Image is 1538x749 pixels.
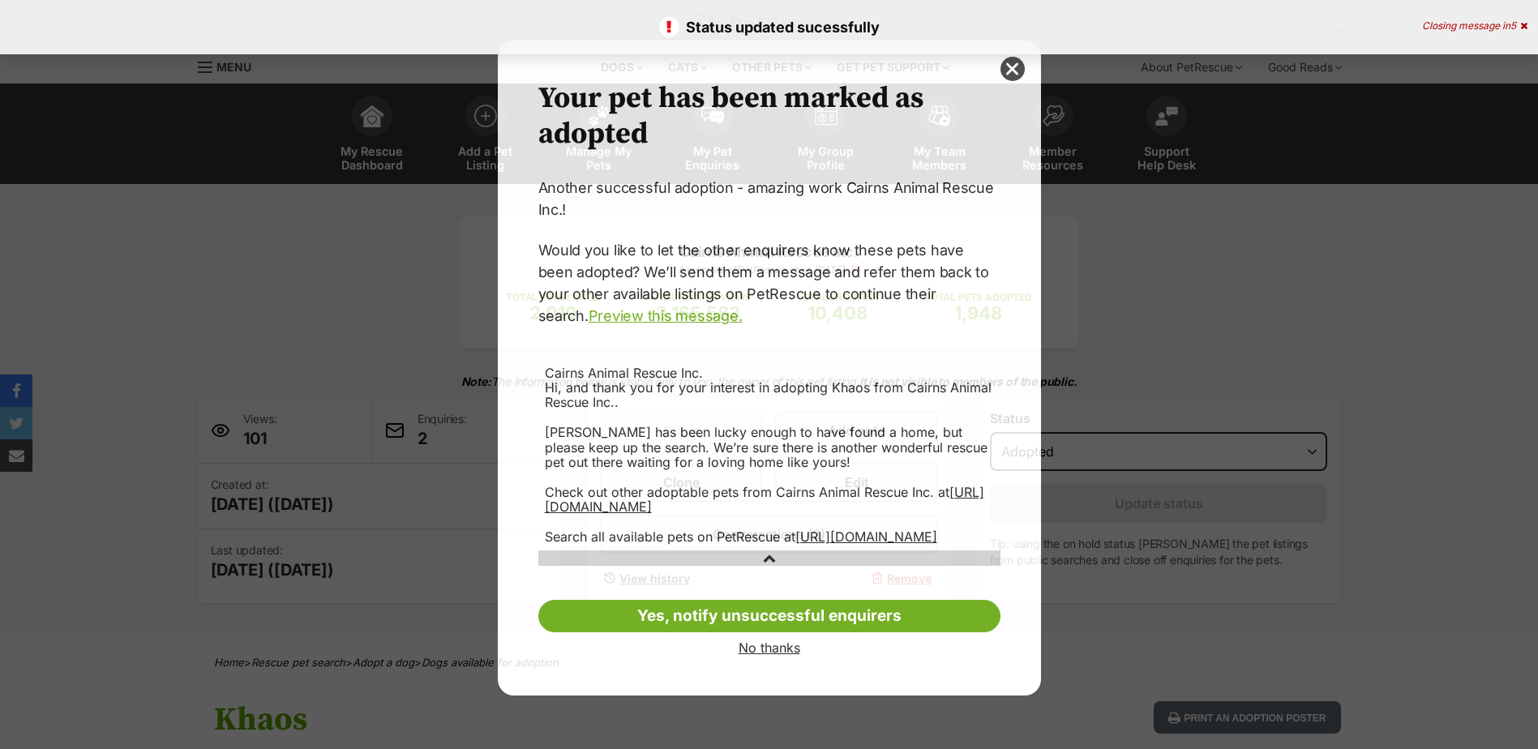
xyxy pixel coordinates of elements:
[1000,57,1025,81] button: close
[538,640,1000,655] a: No thanks
[545,484,984,515] a: [URL][DOMAIN_NAME]
[589,307,743,324] a: Preview this message.
[1422,20,1527,32] div: Closing message in
[538,81,1000,152] h2: Your pet has been marked as adopted
[1510,19,1516,32] span: 5
[538,239,1000,327] p: Would you like to let the other enquirers know these pets have been adopted? We’ll send them a me...
[16,16,1522,38] p: Status updated sucessfully
[795,529,937,545] a: [URL][DOMAIN_NAME]
[545,380,994,544] div: Hi, and thank you for your interest in adopting Khaos from Cairns Animal Rescue Inc.. [PERSON_NAM...
[538,600,1000,632] a: Yes, notify unsuccessful enquirers
[538,177,1000,220] p: Another successful adoption - amazing work Cairns Animal Rescue Inc.!
[545,365,703,381] span: Cairns Animal Rescue Inc.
